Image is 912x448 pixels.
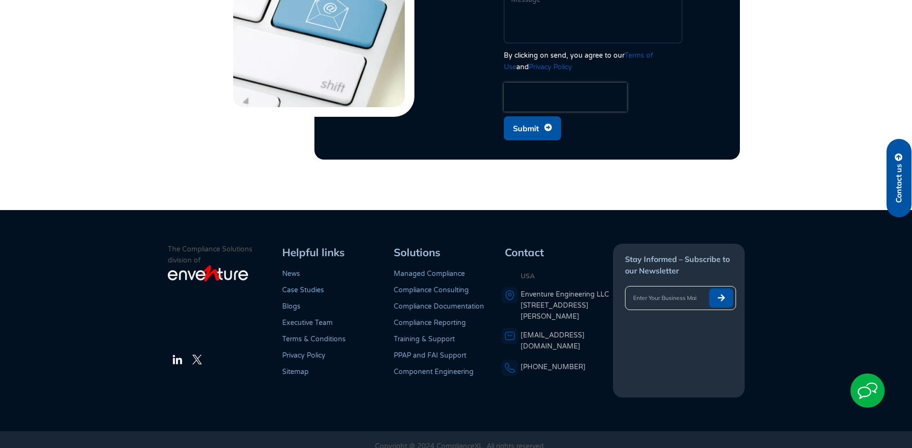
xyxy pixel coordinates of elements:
a: Terms & Conditions [282,335,346,343]
a: News [282,270,300,278]
img: An envelope representing an email [501,328,518,345]
a: Compliance Reporting [394,319,466,327]
span: Submit [513,119,539,137]
span: Contact us [895,164,903,203]
a: Contact us [887,139,912,217]
a: Component Engineering [394,368,474,376]
div: By clicking on send, you agree to our and [504,50,682,73]
iframe: reCAPTCHA [504,83,627,112]
a: Blogs [282,302,300,311]
a: Case Studies [282,286,324,294]
input: Enter Your Business Mail ID [625,288,705,308]
img: A pin icon representing a location [501,287,518,304]
span: Helpful links [282,246,345,259]
strong: USA [521,272,535,280]
span: Contact [505,246,544,259]
a: PPAP and FAI Support [394,351,466,360]
img: The Twitter Logo [192,355,202,364]
span: Solutions [394,246,440,259]
a: Sitemap [282,368,309,376]
a: [EMAIL_ADDRESS][DOMAIN_NAME] [521,331,585,350]
a: Privacy Policy [282,351,325,360]
a: [PHONE_NUMBER] [521,363,586,371]
img: Start Chat [850,373,885,408]
a: Compliance Documentation [394,302,484,311]
span: Stay Informed – Subscribe to our Newsletter [625,254,730,275]
a: Compliance Consulting [394,286,469,294]
p: The Compliance Solutions division of [168,244,279,266]
a: Training & Support [394,335,455,343]
img: The LinkedIn Logo [172,354,183,365]
img: A phone icon representing a telephone number [501,360,518,376]
a: Managed Compliance [394,270,465,278]
a: Executive Team [282,319,333,327]
button: Submit [504,116,561,140]
img: enventure-light-logo_s [168,264,248,283]
a: Enventure Engineering LLC[STREET_ADDRESS][PERSON_NAME] [521,289,611,323]
a: Privacy Policy [529,63,572,71]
